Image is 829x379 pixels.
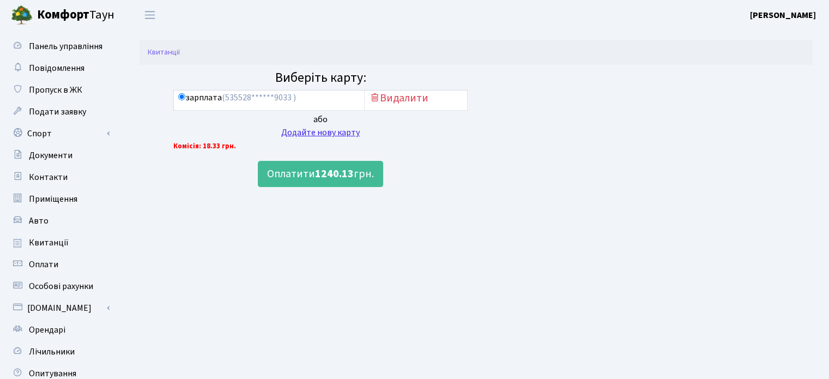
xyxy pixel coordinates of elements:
span: Документи [29,149,72,161]
button: Переключити навігацію [136,6,164,24]
a: Документи [5,145,114,166]
a: Повідомлення [5,57,114,79]
a: Подати заявку [5,101,114,123]
span: Особові рахунки [29,280,93,292]
span: Пропуск в ЖК [29,84,82,96]
h5: Видалити [369,92,463,105]
a: Приміщення [5,188,114,210]
a: Спорт [5,123,114,145]
a: Авто [5,210,114,232]
span: Орендарі [29,324,65,336]
div: або [173,113,468,126]
img: logo.png [11,4,33,26]
a: Контакти [5,166,114,188]
div: Додайте нову карту [173,126,468,139]
span: Повідомлення [29,62,84,74]
b: 1240.13 [315,166,354,182]
b: [PERSON_NAME] [750,9,816,21]
span: Оплати [29,258,58,270]
a: Орендарі [5,319,114,341]
b: Комфорт [37,6,89,23]
span: Авто [29,215,49,227]
h4: Виберіть карту: [173,70,468,86]
label: зарплата [178,92,296,104]
a: Квитанції [148,46,180,58]
button: Оплатити1240.13грн. [258,161,383,187]
span: Подати заявку [29,106,86,118]
a: Лічильники [5,341,114,363]
b: Комісія: 18.33 грн. [173,141,236,151]
a: Пропуск в ЖК [5,79,114,101]
a: Особові рахунки [5,275,114,297]
a: [PERSON_NAME] [750,9,816,22]
span: Контакти [29,171,68,183]
a: Оплати [5,254,114,275]
span: Панель управління [29,40,102,52]
a: [DOMAIN_NAME] [5,297,114,319]
a: Панель управління [5,35,114,57]
span: Таун [37,6,114,25]
a: Квитанції [5,232,114,254]
span: Лічильники [29,346,75,358]
span: Квитанції [29,237,69,249]
span: Приміщення [29,193,77,205]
